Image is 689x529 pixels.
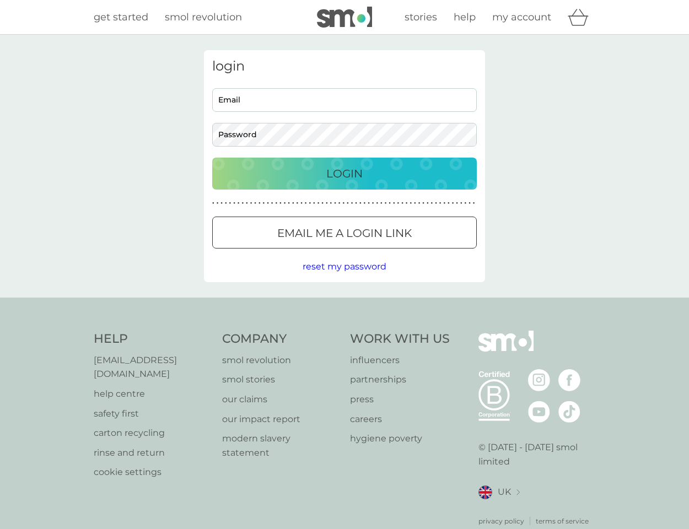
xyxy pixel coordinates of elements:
[528,369,550,391] img: visit the smol Instagram page
[241,201,244,206] p: ●
[334,201,336,206] p: ●
[94,465,211,479] a: cookie settings
[380,201,383,206] p: ●
[222,412,340,427] a: our impact report
[460,201,462,206] p: ●
[94,407,211,421] a: safety first
[478,440,596,468] p: © [DATE] - [DATE] smol limited
[238,201,240,206] p: ●
[94,353,211,381] a: [EMAIL_ADDRESS][DOMAIN_NAME]
[350,431,450,446] a: hygiene poverty
[405,11,437,23] span: stories
[250,201,252,206] p: ●
[246,201,248,206] p: ●
[309,201,311,206] p: ●
[558,369,580,391] img: visit the smol Facebook page
[393,201,395,206] p: ●
[300,201,303,206] p: ●
[254,201,256,206] p: ●
[326,165,363,182] p: Login
[233,201,235,206] p: ●
[492,9,551,25] a: my account
[469,201,471,206] p: ●
[94,331,211,348] h4: Help
[443,201,445,206] p: ●
[275,201,277,206] p: ●
[326,201,328,206] p: ●
[313,201,315,206] p: ●
[222,392,340,407] a: our claims
[94,9,148,25] a: get started
[536,516,589,526] p: terms of service
[321,201,324,206] p: ●
[456,201,458,206] p: ●
[351,201,353,206] p: ●
[259,201,261,206] p: ●
[350,412,450,427] a: careers
[347,201,349,206] p: ●
[350,353,450,368] p: influencers
[385,201,387,206] p: ●
[492,11,551,23] span: my account
[279,201,282,206] p: ●
[165,9,242,25] a: smol revolution
[263,201,265,206] p: ●
[94,426,211,440] a: carton recycling
[94,387,211,401] a: help centre
[271,201,273,206] p: ●
[292,201,294,206] p: ●
[478,331,534,368] img: smol
[410,201,412,206] p: ●
[267,201,269,206] p: ●
[448,201,450,206] p: ●
[222,431,340,460] a: modern slavery statement
[220,201,223,206] p: ●
[452,201,454,206] p: ●
[478,516,524,526] a: privacy policy
[568,6,595,28] div: basket
[94,11,148,23] span: get started
[397,201,400,206] p: ●
[338,201,341,206] p: ●
[212,217,477,249] button: Email me a login link
[217,201,219,206] p: ●
[229,201,232,206] p: ●
[350,392,450,407] a: press
[222,353,340,368] a: smol revolution
[431,201,433,206] p: ●
[376,201,378,206] p: ●
[401,201,403,206] p: ●
[212,58,477,74] h3: login
[350,373,450,387] a: partnerships
[454,9,476,25] a: help
[389,201,391,206] p: ●
[422,201,424,206] p: ●
[427,201,429,206] p: ●
[222,373,340,387] p: smol stories
[225,201,227,206] p: ●
[165,11,242,23] span: smol revolution
[94,446,211,460] a: rinse and return
[405,9,437,25] a: stories
[284,201,286,206] p: ●
[212,158,477,190] button: Login
[454,11,476,23] span: help
[414,201,416,206] p: ●
[303,261,386,272] span: reset my password
[222,331,340,348] h4: Company
[368,201,370,206] p: ●
[418,201,421,206] p: ●
[317,7,372,28] img: smol
[330,201,332,206] p: ●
